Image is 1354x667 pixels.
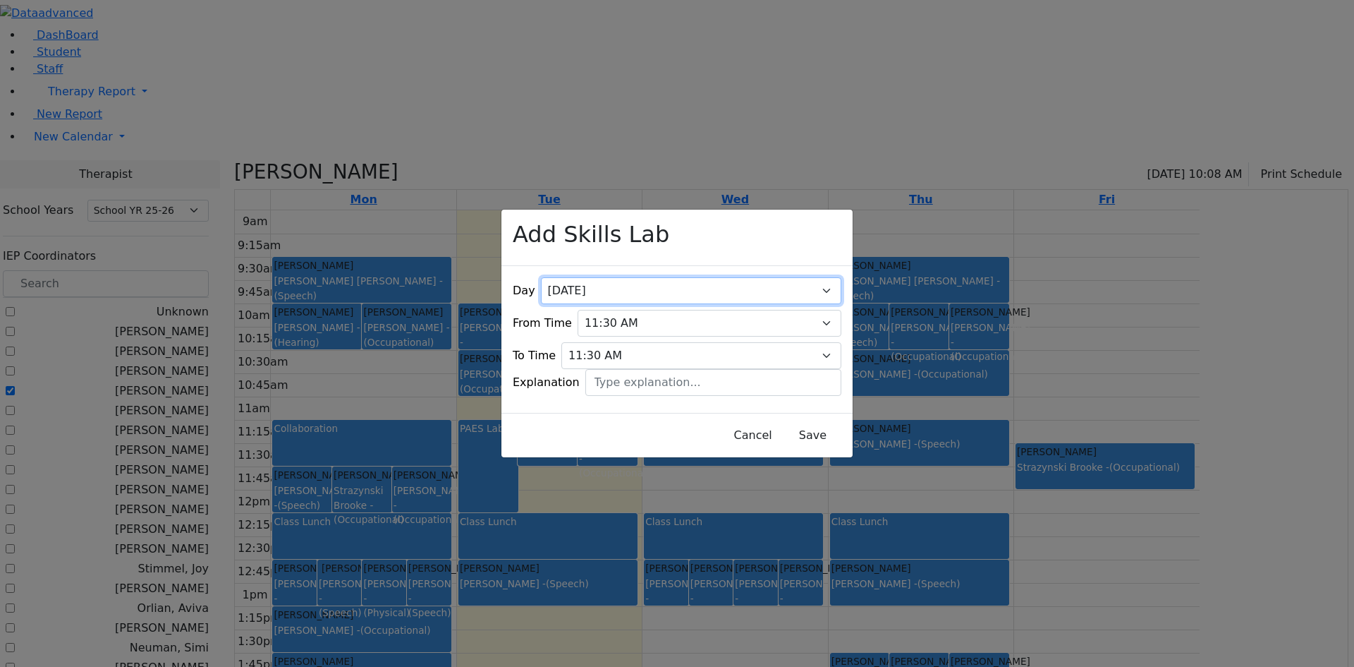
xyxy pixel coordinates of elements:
label: Explanation [513,374,580,391]
label: From Time [513,315,572,332]
input: Type explanation... [585,369,841,396]
button: Close [725,422,781,449]
label: To Time [513,347,556,364]
label: Day [513,282,535,299]
button: Save [781,422,844,449]
h2: Add Skills Lab [513,221,669,248]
